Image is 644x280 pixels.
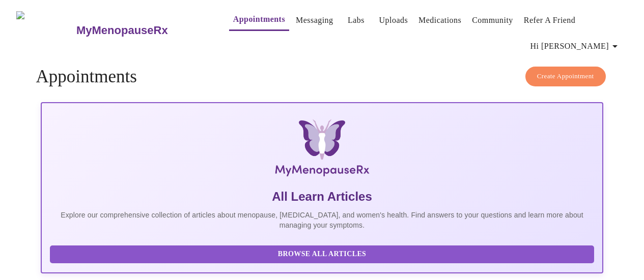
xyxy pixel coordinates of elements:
[526,36,625,56] button: Hi [PERSON_NAME]
[76,24,168,37] h3: MyMenopauseRx
[75,13,208,48] a: MyMenopauseRx
[472,13,513,27] a: Community
[233,12,285,26] a: Appointments
[525,67,606,86] button: Create Appointment
[340,10,373,30] button: Labs
[375,10,412,30] button: Uploads
[530,39,621,53] span: Hi [PERSON_NAME]
[414,10,465,30] button: Medications
[520,10,580,30] button: Refer a Friend
[16,11,75,49] img: MyMenopauseRx Logo
[292,10,337,30] button: Messaging
[379,13,408,27] a: Uploads
[229,9,289,31] button: Appointments
[134,119,509,180] img: MyMenopauseRx Logo
[296,13,333,27] a: Messaging
[36,67,608,87] h4: Appointments
[50,189,594,205] h5: All Learn Articles
[60,248,583,261] span: Browse All Articles
[348,13,365,27] a: Labs
[537,71,594,82] span: Create Appointment
[524,13,576,27] a: Refer a Friend
[468,10,517,30] button: Community
[418,13,461,27] a: Medications
[50,249,596,258] a: Browse All Articles
[50,245,594,263] button: Browse All Articles
[50,210,594,230] p: Explore our comprehensive collection of articles about menopause, [MEDICAL_DATA], and women's hea...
